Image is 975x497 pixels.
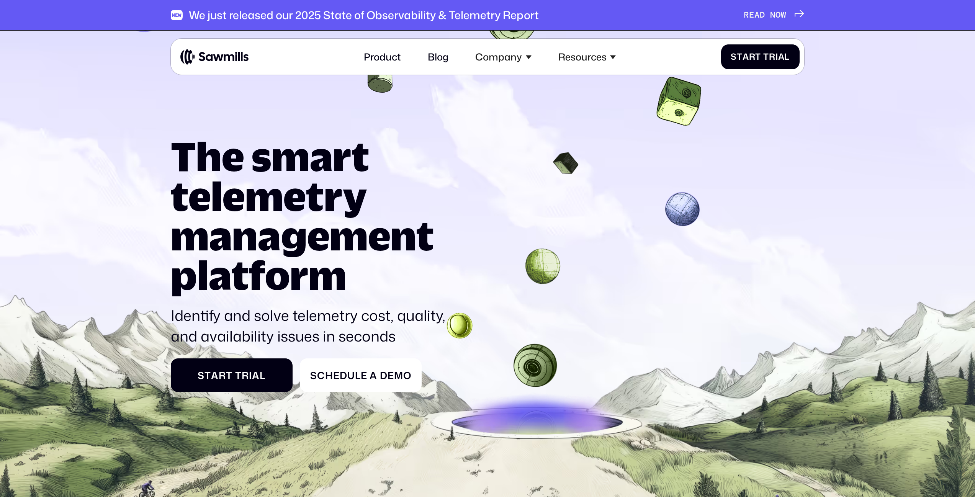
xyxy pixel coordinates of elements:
[333,369,340,381] span: e
[468,44,539,70] div: Company
[317,369,325,381] span: c
[300,358,422,392] a: ScheduleaDemo
[260,369,265,381] span: l
[189,8,539,21] div: We just released our 2025 State of Observability & Telemetry Report
[357,44,408,70] a: Product
[760,10,765,20] span: D
[775,10,781,20] span: O
[749,10,754,20] span: E
[784,52,790,62] span: l
[355,369,361,381] span: l
[737,52,743,62] span: t
[420,44,456,70] a: Blog
[770,10,775,20] span: N
[171,358,293,392] a: StartTrial
[778,52,785,62] span: a
[744,10,749,20] span: R
[763,52,769,62] span: T
[744,10,804,20] a: READNOW
[361,369,367,381] span: e
[235,369,242,381] span: T
[775,52,778,62] span: i
[403,369,411,381] span: o
[204,369,211,381] span: t
[743,52,749,62] span: a
[198,369,204,381] span: S
[249,369,252,381] span: i
[755,52,761,62] span: t
[731,52,737,62] span: S
[370,369,377,381] span: a
[721,44,800,69] a: StartTrial
[781,10,786,20] span: W
[558,51,607,63] div: Resources
[171,136,453,294] h1: The smart telemetry management platform
[325,369,333,381] span: h
[551,44,623,70] div: Resources
[171,305,453,346] p: Identify and solve telemetry cost, quality, and availability issues in seconds
[754,10,760,20] span: A
[340,369,347,381] span: d
[252,369,260,381] span: a
[475,51,522,63] div: Company
[211,369,219,381] span: a
[769,52,775,62] span: r
[749,52,756,62] span: r
[310,369,317,381] span: S
[219,369,226,381] span: r
[394,369,403,381] span: m
[226,369,232,381] span: t
[388,369,394,381] span: e
[347,369,355,381] span: u
[242,369,249,381] span: r
[380,369,388,381] span: D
